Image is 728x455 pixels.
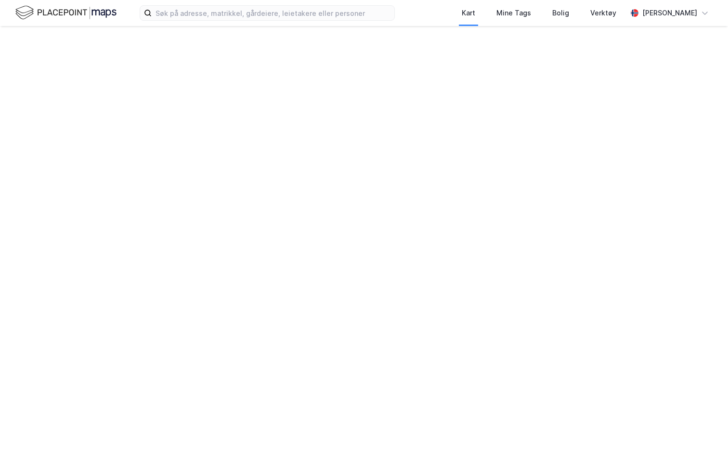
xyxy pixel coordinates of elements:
img: logo.f888ab2527a4732fd821a326f86c7f29.svg [15,4,117,21]
div: Verktøy [590,7,616,19]
input: Søk på adresse, matrikkel, gårdeiere, leietakere eller personer [152,6,394,20]
div: Bolig [552,7,569,19]
div: [PERSON_NAME] [642,7,697,19]
div: Kart [462,7,475,19]
div: Mine Tags [496,7,531,19]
